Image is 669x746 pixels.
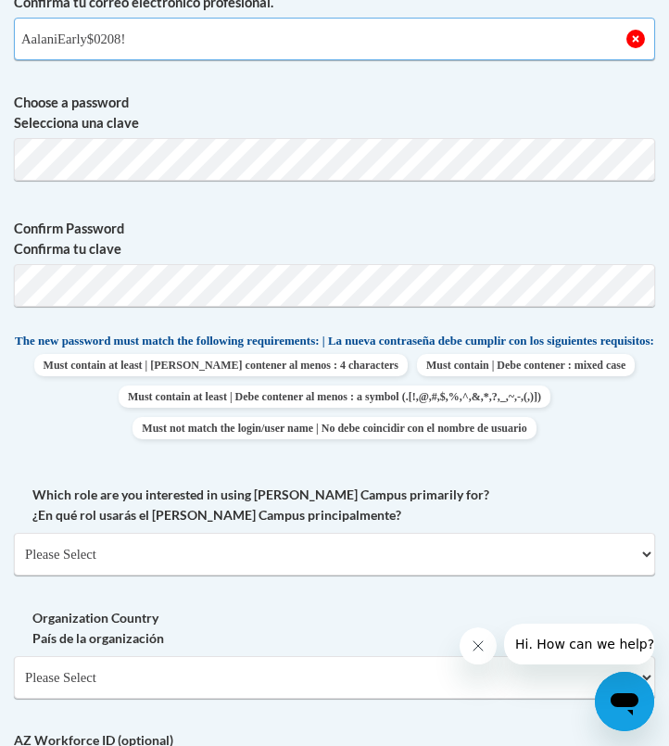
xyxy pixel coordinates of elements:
[14,18,655,60] input: Required
[595,672,654,731] iframe: Button to launch messaging window
[119,386,550,408] span: Must contain at least | Debe contener al menos : a symbol (.[!,@,#,$,%,^,&,*,?,_,~,-,(,)])
[14,93,655,133] label: Choose a password Selecciona una clave
[133,417,536,439] span: Must not match the login/user name | No debe coincidir con el nombre de usuario
[460,627,497,664] iframe: Close message
[14,485,655,525] label: Which role are you interested in using [PERSON_NAME] Campus primarily for? ¿En qué rol usarás el ...
[15,333,654,349] span: The new password must match the following requirements: | La nueva contraseña debe cumplir con lo...
[14,219,655,259] label: Confirm Password Confirma tu clave
[34,354,408,376] span: Must contain at least | [PERSON_NAME] contener al menos : 4 characters
[417,354,635,376] span: Must contain | Debe contener : mixed case
[14,608,655,649] label: Organization Country País de la organización
[504,624,654,664] iframe: Message from company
